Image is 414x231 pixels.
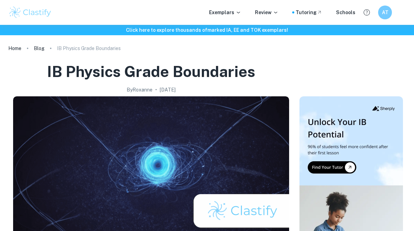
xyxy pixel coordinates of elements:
[47,61,255,82] h1: IB Physics Grade Boundaries
[381,9,389,16] h6: AT
[378,6,392,19] button: AT
[155,86,157,94] p: •
[8,6,52,19] img: Clastify logo
[57,45,121,52] p: IB Physics Grade Boundaries
[361,7,373,18] button: Help and Feedback
[336,9,355,16] a: Schools
[255,9,278,16] p: Review
[296,9,322,16] a: Tutoring
[127,86,152,94] h2: By Roxanne
[8,44,21,53] a: Home
[1,26,413,34] h6: Click here to explore thousands of marked IA, EE and TOK exemplars !
[160,86,176,94] h2: [DATE]
[34,44,45,53] a: Blog
[209,9,241,16] p: Exemplars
